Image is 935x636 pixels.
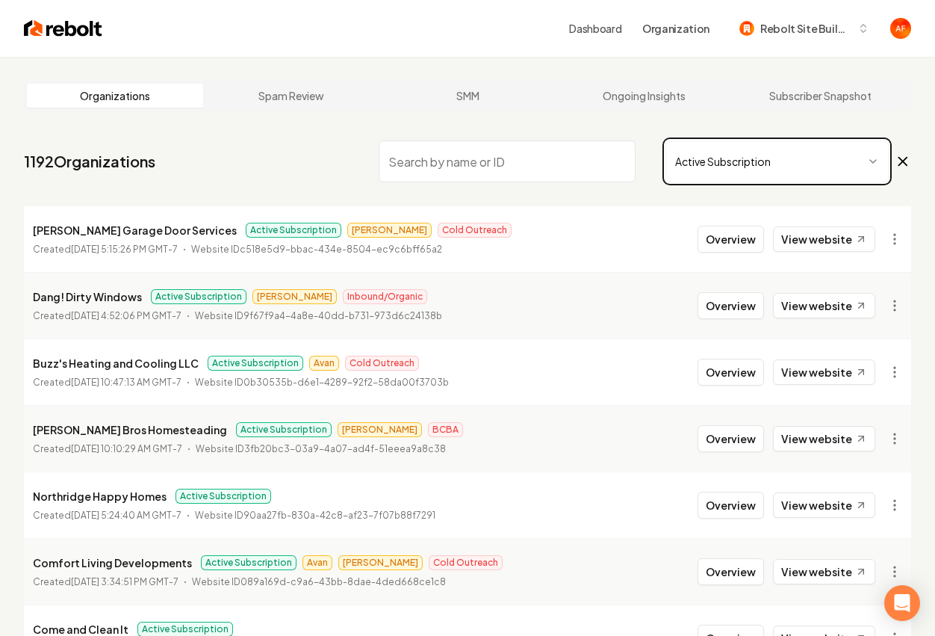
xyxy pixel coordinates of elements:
button: Overview [698,425,764,452]
p: Northridge Happy Homes [33,487,167,505]
p: Website ID 9f67f9a4-4a8e-40dd-b731-973d6c24138b [195,309,442,324]
button: Overview [698,359,764,386]
time: [DATE] 10:10:29 AM GMT-7 [71,443,182,454]
button: Overview [698,558,764,585]
span: [PERSON_NAME] [347,223,432,238]
a: View website [773,426,875,451]
img: Rebolt Site Builder [739,21,754,36]
a: View website [773,226,875,252]
time: [DATE] 4:52:06 PM GMT-7 [71,310,181,321]
a: Dashboard [569,21,621,36]
a: View website [773,493,875,518]
a: Organizations [27,84,203,108]
span: Active Subscription [246,223,341,238]
p: Created [33,375,181,390]
p: [PERSON_NAME] Garage Door Services [33,221,237,239]
span: Avan [309,356,339,371]
a: SMM [379,84,556,108]
p: Created [33,309,181,324]
a: View website [773,559,875,584]
p: Created [33,242,178,257]
p: Comfort Living Developments [33,554,192,572]
span: Cold Outreach [438,223,512,238]
button: Organization [633,15,718,42]
img: Avan Fahimi [890,18,911,39]
p: Created [33,508,181,523]
input: Search by name or ID [379,141,635,182]
button: Overview [698,292,764,319]
p: Website ID c518e5d9-bbac-434e-8504-ec9c6bff65a2 [191,242,442,257]
div: Open Intercom Messenger [884,585,920,621]
span: [PERSON_NAME] [338,422,422,437]
p: Website ID 90aa27fb-830a-42c8-af23-7f07b88f7291 [195,508,435,523]
span: Active Subscription [151,289,246,304]
p: Dang! Dirty Windows [33,288,142,306]
p: Buzz's Heating and Cooling LLC [33,354,199,372]
button: Open user button [890,18,911,39]
a: Ongoing Insights [556,84,732,108]
p: Created [33,575,178,590]
p: Website ID 3fb20bc3-03a9-4a07-ad4f-51eeea9a8c38 [196,442,446,457]
span: BCBA [428,422,463,437]
span: Inbound/Organic [343,289,427,304]
button: Overview [698,226,764,253]
time: [DATE] 5:15:26 PM GMT-7 [71,244,178,255]
button: Overview [698,492,764,519]
time: [DATE] 10:47:13 AM GMT-7 [71,377,181,388]
span: [PERSON_NAME] [338,555,423,570]
a: View website [773,359,875,385]
p: Created [33,442,182,457]
time: [DATE] 3:34:51 PM GMT-7 [71,576,178,587]
time: [DATE] 5:24:40 AM GMT-7 [71,510,181,521]
a: Subscriber Snapshot [732,84,908,108]
span: Cold Outreach [345,356,419,371]
span: [PERSON_NAME] [252,289,337,304]
a: View website [773,293,875,318]
a: 1192Organizations [24,151,155,172]
img: Rebolt Logo [24,18,102,39]
span: Rebolt Site Builder [760,21,851,37]
p: Website ID 089a169d-c9a6-43bb-8dae-4ded668ce1c8 [192,575,446,590]
p: [PERSON_NAME] Bros Homesteading [33,421,227,439]
span: Active Subscription [236,422,332,437]
p: Website ID 0b30535b-d6e1-4289-92f2-58da00f3703b [195,375,449,390]
span: Avan [302,555,332,570]
span: Active Subscription [175,489,271,504]
span: Active Subscription [208,356,303,371]
a: Spam Review [203,84,379,108]
span: Active Subscription [201,555,296,570]
span: Cold Outreach [429,555,503,570]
